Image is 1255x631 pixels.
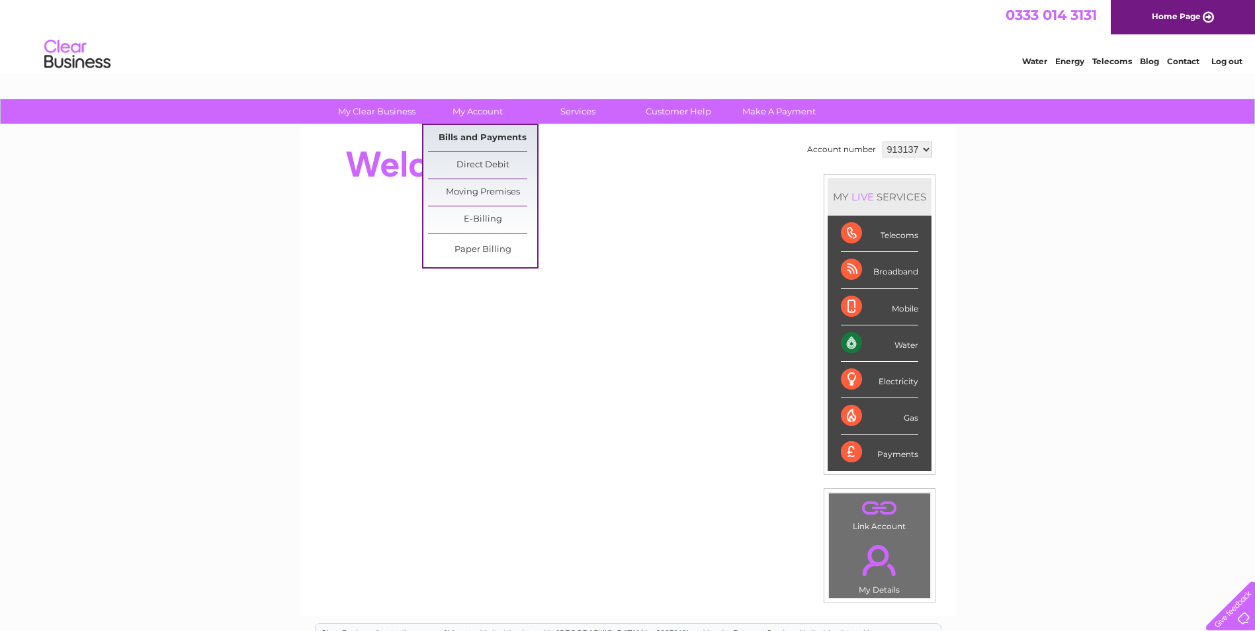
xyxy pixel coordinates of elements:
[1211,56,1242,66] a: Log out
[428,152,537,179] a: Direct Debit
[423,99,532,124] a: My Account
[724,99,834,124] a: Make A Payment
[1140,56,1159,66] a: Blog
[841,252,918,288] div: Broadband
[841,435,918,470] div: Payments
[828,178,931,216] div: MY SERVICES
[828,534,931,599] td: My Details
[523,99,632,124] a: Services
[1167,56,1199,66] a: Contact
[849,190,877,203] div: LIVE
[44,34,111,75] img: logo.png
[832,537,927,583] a: .
[428,179,537,206] a: Moving Premises
[1022,56,1047,66] a: Water
[428,206,537,233] a: E-Billing
[841,398,918,435] div: Gas
[1006,7,1097,23] a: 0333 014 3131
[1055,56,1084,66] a: Energy
[428,125,537,151] a: Bills and Payments
[624,99,733,124] a: Customer Help
[832,497,927,520] a: .
[428,237,537,263] a: Paper Billing
[316,7,941,64] div: Clear Business is a trading name of Verastar Limited (registered in [GEOGRAPHIC_DATA] No. 3667643...
[841,362,918,398] div: Electricity
[841,216,918,252] div: Telecoms
[841,289,918,325] div: Mobile
[841,325,918,362] div: Water
[1092,56,1132,66] a: Telecoms
[322,99,431,124] a: My Clear Business
[828,493,931,534] td: Link Account
[804,138,879,161] td: Account number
